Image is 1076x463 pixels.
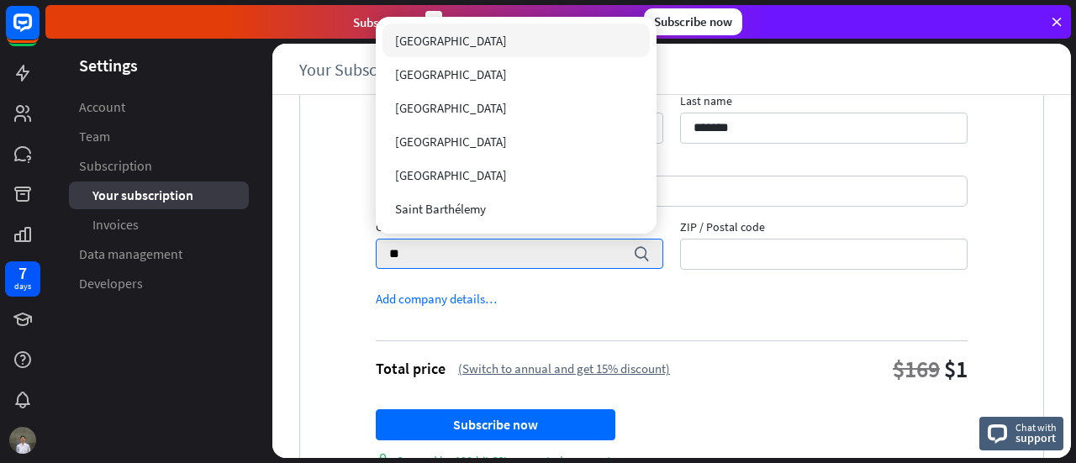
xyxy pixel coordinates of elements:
div: $169 [893,354,940,384]
iframe: Billing information [388,176,955,206]
span: [GEOGRAPHIC_DATA] [395,66,507,82]
a: Team [69,123,249,150]
span: Subscription [79,157,152,175]
span: [GEOGRAPHIC_DATA] [395,167,507,183]
span: Saint Barthélemy [395,201,486,217]
span: Account [79,98,125,116]
a: Invoices [69,211,249,239]
div: 3 [425,11,442,34]
span: [GEOGRAPHIC_DATA] [395,100,507,116]
div: 7 [18,266,27,281]
a: Subscription [69,152,249,180]
i: search [633,245,650,262]
a: Your Subscription [299,60,443,79]
a: Account [69,93,249,121]
span: Team [79,128,110,145]
span: Credit Card [376,156,968,176]
span: ZIP / Postal code [680,219,968,239]
span: [GEOGRAPHIC_DATA] [395,134,507,150]
input: ZIP / Postal code [680,239,968,270]
span: Your subscription [92,187,193,204]
span: support [1015,430,1057,445]
input: Last name [680,113,968,144]
div: Total price [376,359,446,378]
div: days [14,281,31,292]
div: Add company details… [376,291,497,307]
div: Subscribe now [644,8,742,35]
span: Invoices [92,216,139,234]
div: Subscribe in days to get your first month for $1 [353,11,630,34]
span: Country [376,219,663,239]
button: Subscribe now [376,409,615,440]
div: (Switch to annual and get 15% discount) [458,360,670,376]
button: Open LiveChat chat widget [13,7,64,57]
span: Last name [680,93,968,113]
input: Country search [389,239,625,268]
header: Settings [45,54,272,76]
span: Developers [79,275,143,292]
div: $1 [944,354,968,384]
a: 7 days [5,261,40,297]
a: Developers [69,270,249,297]
span: Chat with [1015,419,1057,435]
span: [GEOGRAPHIC_DATA] [395,33,507,49]
span: Data management [79,245,182,263]
a: Data management [69,240,249,268]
